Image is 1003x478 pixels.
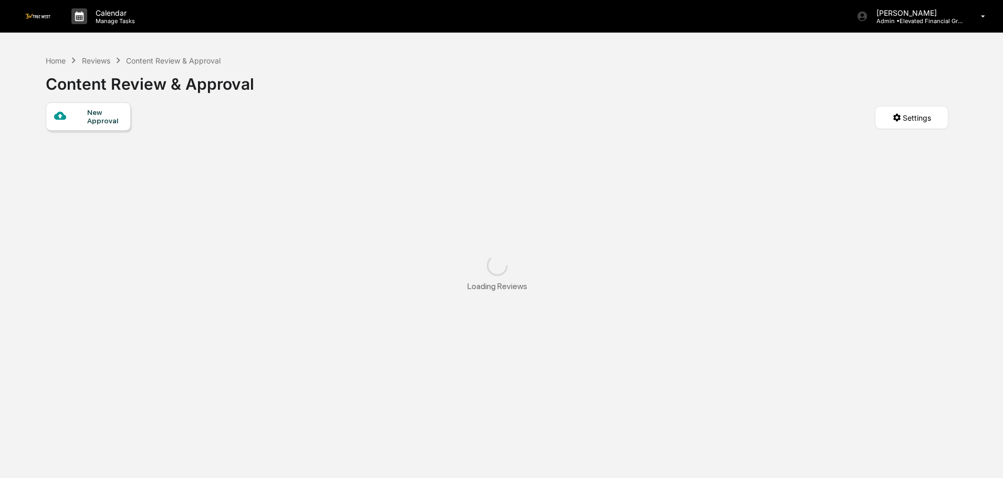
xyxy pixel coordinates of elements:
img: logo [25,14,50,18]
div: Reviews [82,56,110,65]
div: Loading Reviews [467,281,527,291]
p: Admin • Elevated Financial Group [868,17,966,25]
p: Manage Tasks [87,17,140,25]
button: Settings [875,106,948,129]
div: New Approval [87,108,122,125]
div: Home [46,56,66,65]
div: Content Review & Approval [46,66,254,93]
div: Content Review & Approval [126,56,221,65]
p: Calendar [87,8,140,17]
p: [PERSON_NAME] [868,8,966,17]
